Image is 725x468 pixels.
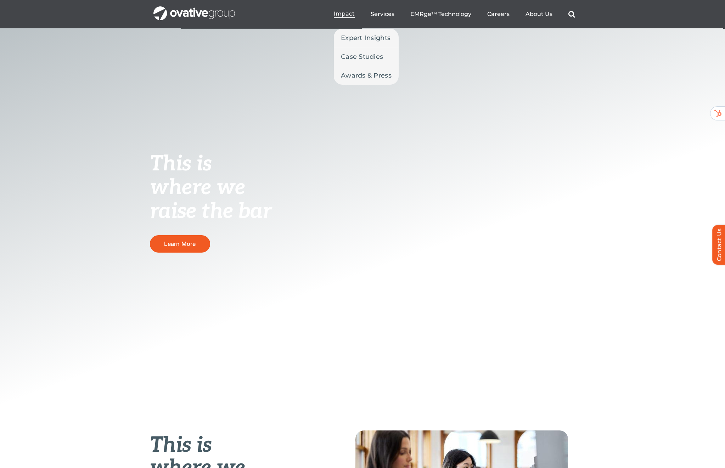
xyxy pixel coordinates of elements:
[410,11,471,18] a: EMRge™ Technology
[334,66,399,85] a: Awards & Press
[334,10,355,17] span: Impact
[153,6,235,12] a: OG_Full_horizontal_WHT
[568,11,575,18] a: Search
[150,433,212,458] em: This is
[341,71,392,80] span: Awards & Press
[164,240,196,247] span: Learn More
[150,151,212,177] span: This is
[150,235,210,253] a: Learn More
[341,33,390,43] span: Expert Insights
[526,11,552,18] a: About Us
[371,11,394,18] a: Services
[334,10,355,18] a: Impact
[487,11,510,18] a: Careers
[150,175,271,224] span: where we raise the bar
[334,47,399,66] a: Case Studies
[334,3,575,26] nav: Menu
[334,29,399,47] a: Expert Insights
[341,52,383,62] span: Case Studies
